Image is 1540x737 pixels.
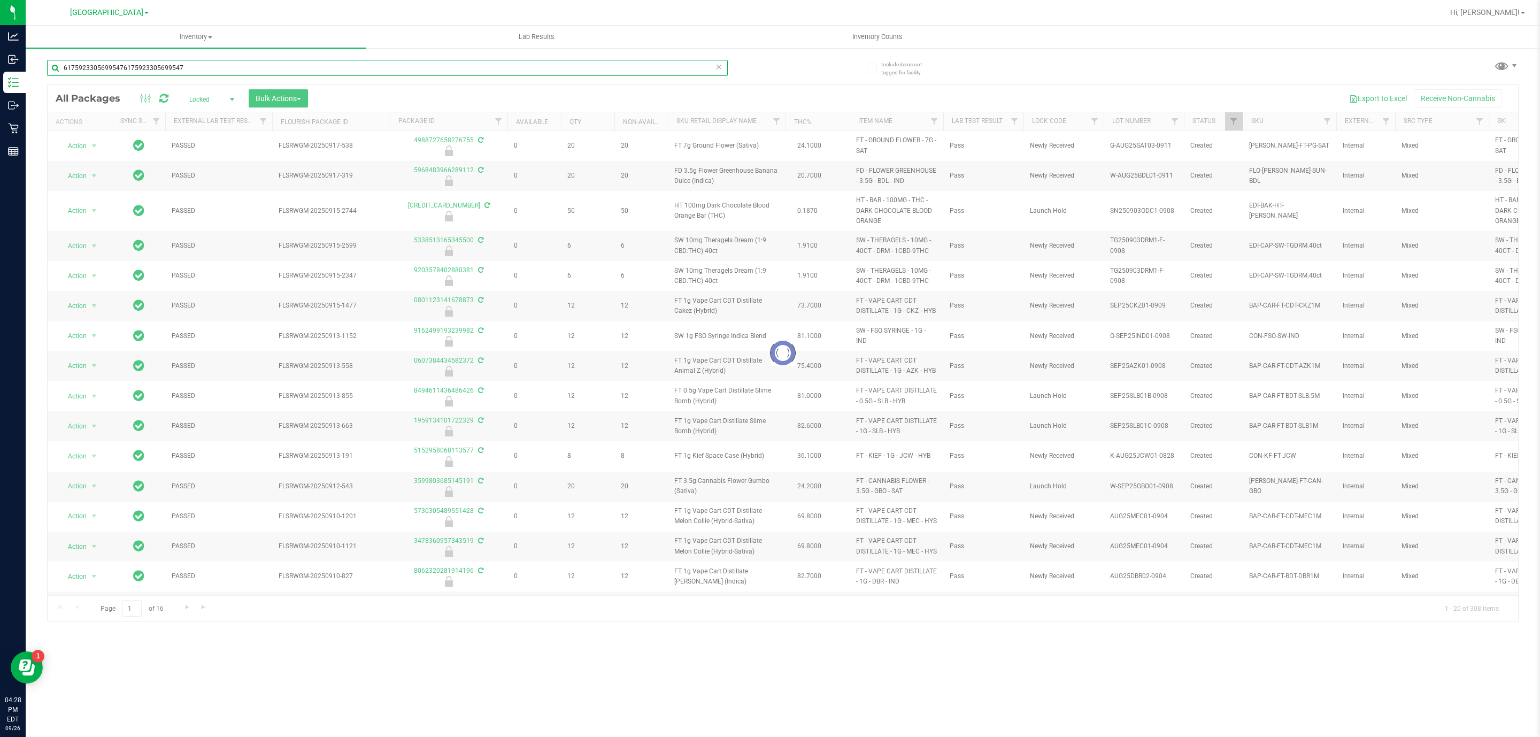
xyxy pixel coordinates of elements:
[26,32,366,42] span: Inventory
[5,695,21,724] p: 04:28 PM EDT
[715,60,722,74] span: Clear
[8,146,19,157] inline-svg: Reports
[5,724,21,732] p: 09/26
[366,26,707,48] a: Lab Results
[1450,8,1520,17] span: Hi, [PERSON_NAME]!
[47,60,728,76] input: Search Package ID, Item Name, SKU, Lot or Part Number...
[8,77,19,88] inline-svg: Inventory
[707,26,1048,48] a: Inventory Counts
[8,100,19,111] inline-svg: Outbound
[70,8,143,17] span: [GEOGRAPHIC_DATA]
[838,32,917,42] span: Inventory Counts
[881,60,935,76] span: Include items not tagged for facility
[26,26,366,48] a: Inventory
[8,123,19,134] inline-svg: Retail
[8,54,19,65] inline-svg: Inbound
[8,31,19,42] inline-svg: Analytics
[32,650,44,663] iframe: Resource center unread badge
[11,651,43,684] iframe: Resource center
[504,32,569,42] span: Lab Results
